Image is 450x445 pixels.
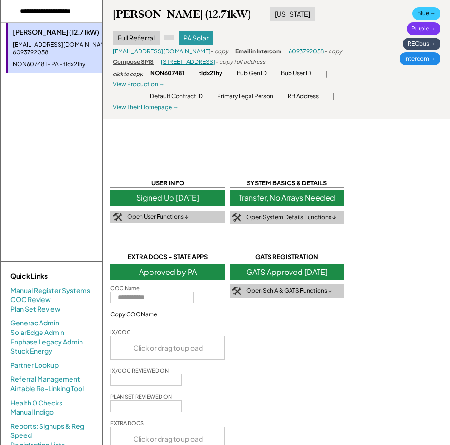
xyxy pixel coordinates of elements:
[10,384,84,394] a: Airtable Re-Linking Tool
[110,264,225,280] div: Approved by PA
[13,41,130,57] div: [EMAIL_ADDRESS][DOMAIN_NAME] - 6093792058
[150,70,185,78] div: NON607481
[210,48,228,56] div: - copy
[326,69,328,79] div: |
[110,419,144,426] div: EXTRA DOCS
[232,287,241,295] img: tool-icon.png
[403,38,440,51] div: RECbus →
[230,190,344,205] div: Transfer, No Arrays Needed
[13,28,130,37] div: [PERSON_NAME] (12.71kW)
[113,58,154,66] div: Compose SMS
[215,58,265,66] div: - copy full address
[110,179,225,188] div: USER INFO
[246,287,332,295] div: Open Sch A & GATS Functions ↓
[113,48,210,55] a: [EMAIL_ADDRESS][DOMAIN_NAME]
[10,374,80,384] a: Referral Management
[235,48,281,56] div: Email in Intercom
[10,295,51,304] a: COC Review
[10,422,93,440] a: Reports: Signups & Reg Speed
[10,304,60,314] a: Plan Set Review
[289,48,324,55] a: 6093792058
[270,7,315,21] div: [US_STATE]
[111,336,225,359] div: Click or drag to upload
[110,393,172,400] div: PLAN SET REVIEWED ON
[230,264,344,280] div: GATS Approved [DATE]
[110,284,140,292] div: COC Name
[10,272,106,281] div: Quick Links
[150,92,203,101] div: Default Contract ID
[110,328,131,335] div: IX/COC
[179,31,213,45] div: PA Solar
[113,8,251,21] div: [PERSON_NAME] (12.71kW)
[217,92,273,101] div: Primary Legal Person
[230,179,344,188] div: SYSTEM BASICS & DETAILS
[127,213,189,221] div: Open User Functions ↓
[113,71,143,77] div: click to copy:
[113,103,179,111] div: View Their Homepage →
[110,190,225,205] div: Signed Up [DATE]
[281,70,311,78] div: Bub User ID
[237,70,267,78] div: Bub Gen ID
[288,92,319,101] div: RB Address
[10,286,90,295] a: Manual Register Systems
[10,361,59,370] a: Partner Lookup
[333,91,335,101] div: |
[13,61,130,69] div: NON607481 - PA - tldx21hy
[161,58,215,65] a: [STREET_ADDRESS]
[113,31,160,45] div: Full Referral
[407,22,440,35] div: Purple →
[10,398,62,408] a: Health 0 Checks
[10,328,64,337] a: SolarEdge Admin
[400,52,440,65] div: Intercom →
[230,253,344,262] div: GATS REGISTRATION
[110,311,157,319] div: Copy COC Name
[113,213,122,222] img: tool-icon.png
[10,346,52,356] a: Stuck Energy
[324,48,342,56] div: - copy
[246,213,336,222] div: Open System Details Functions ↓
[199,70,222,78] div: tldx21hy
[110,367,169,374] div: IX/COC REVIEWED ON
[10,407,54,417] a: Manual Indigo
[113,81,165,89] div: View Production →
[10,337,83,347] a: Enphase Legacy Admin
[232,213,241,222] img: tool-icon.png
[110,253,225,262] div: EXTRA DOCS + STATE APPS
[10,318,59,328] a: Generac Admin
[412,7,440,20] div: Blue →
